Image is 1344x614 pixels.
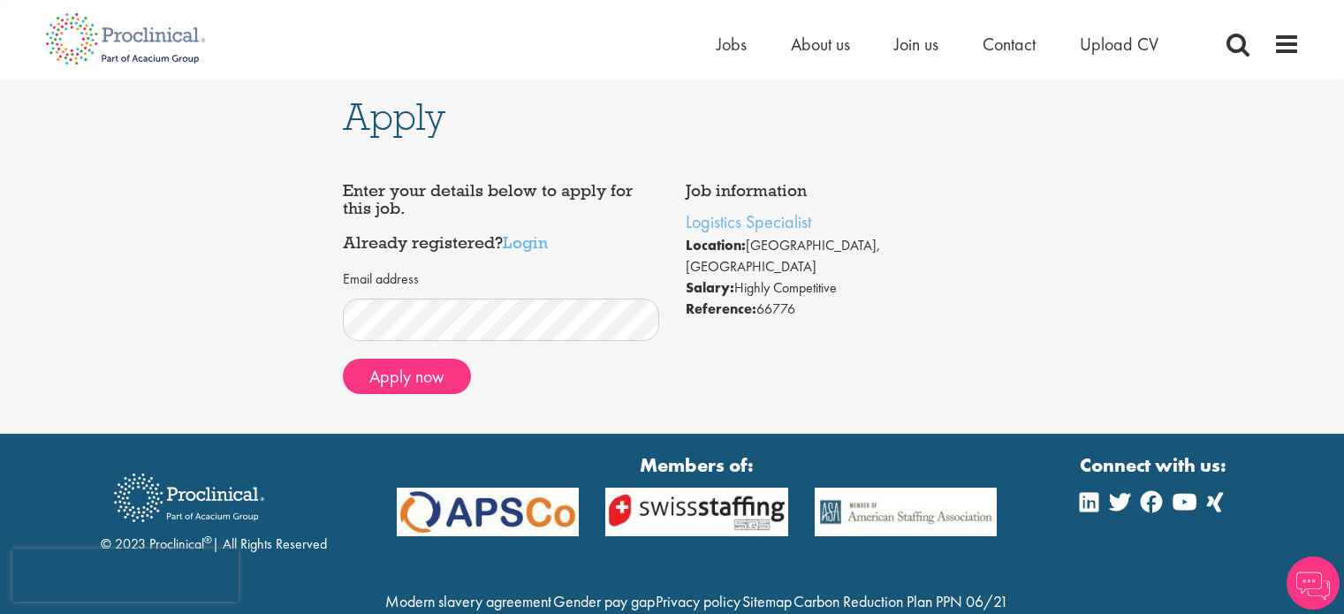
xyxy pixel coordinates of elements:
li: 66776 [686,299,1002,320]
img: Proclinical Recruitment [101,461,277,534]
strong: Members of: [397,451,998,479]
iframe: reCAPTCHA [12,549,239,602]
a: Modern slavery agreement [385,591,551,611]
a: Contact [983,33,1036,56]
sup: ® [204,533,212,547]
strong: Location: [686,236,746,254]
a: Privacy policy [656,591,740,611]
h4: Job information [686,182,1002,200]
a: Gender pay gap [553,591,655,611]
li: Highly Competitive [686,277,1002,299]
h4: Enter your details below to apply for this job. Already registered? [343,182,659,252]
span: Apply [343,93,445,140]
a: Jobs [717,33,747,56]
a: Upload CV [1080,33,1158,56]
img: APSCo [801,488,1011,536]
a: About us [791,33,850,56]
img: APSCo [592,488,801,536]
strong: Reference: [686,299,756,318]
a: Logistics Specialist [686,210,811,233]
a: Login [503,231,548,253]
img: Chatbot [1287,557,1340,610]
button: Apply now [343,359,471,394]
div: © 2023 Proclinical | All Rights Reserved [101,460,327,555]
label: Email address [343,269,419,290]
strong: Connect with us: [1080,451,1230,479]
img: APSCo [383,488,593,536]
strong: Salary: [686,278,734,297]
a: Sitemap [742,591,792,611]
a: Join us [894,33,938,56]
li: [GEOGRAPHIC_DATA], [GEOGRAPHIC_DATA] [686,235,1002,277]
a: Carbon Reduction Plan PPN 06/21 [793,591,1008,611]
